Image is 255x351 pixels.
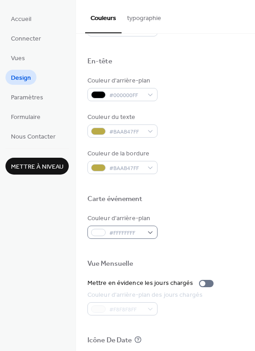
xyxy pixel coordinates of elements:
[11,132,56,142] span: Nous Contacter
[87,336,132,346] div: Icône De Date
[11,15,31,24] span: Accueil
[5,89,49,104] a: Paramètres
[87,214,156,223] div: Couleur d'arrière-plan
[11,113,41,122] span: Formulaire
[87,57,112,67] div: En-tête
[87,76,156,86] div: Couleur d'arrière-plan
[5,11,37,26] a: Accueil
[5,109,46,124] a: Formulaire
[109,26,143,36] span: #BAAB47FF
[11,162,63,172] span: Mettre à niveau
[109,91,143,100] span: #000000FF
[109,164,143,173] span: #BAAB47FF
[87,279,194,288] div: Mettre en évidence les jours chargés
[109,228,143,238] span: #FFFFFFFF
[11,73,31,83] span: Design
[11,93,43,103] span: Paramètres
[87,259,133,269] div: Vue Mensuelle
[5,129,61,144] a: Nous Contacter
[11,34,41,44] span: Connecter
[5,158,69,175] button: Mettre à niveau
[87,195,143,204] div: Carte événement
[5,70,36,85] a: Design
[87,149,156,159] div: Couleur de la bordure
[87,290,203,300] div: Couleur d'arrière-plan des jours chargés
[109,127,143,137] span: #BAAB47FF
[11,54,25,63] span: Vues
[87,113,156,122] div: Couleur du texte
[5,50,31,65] a: Vues
[5,31,46,46] a: Connecter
